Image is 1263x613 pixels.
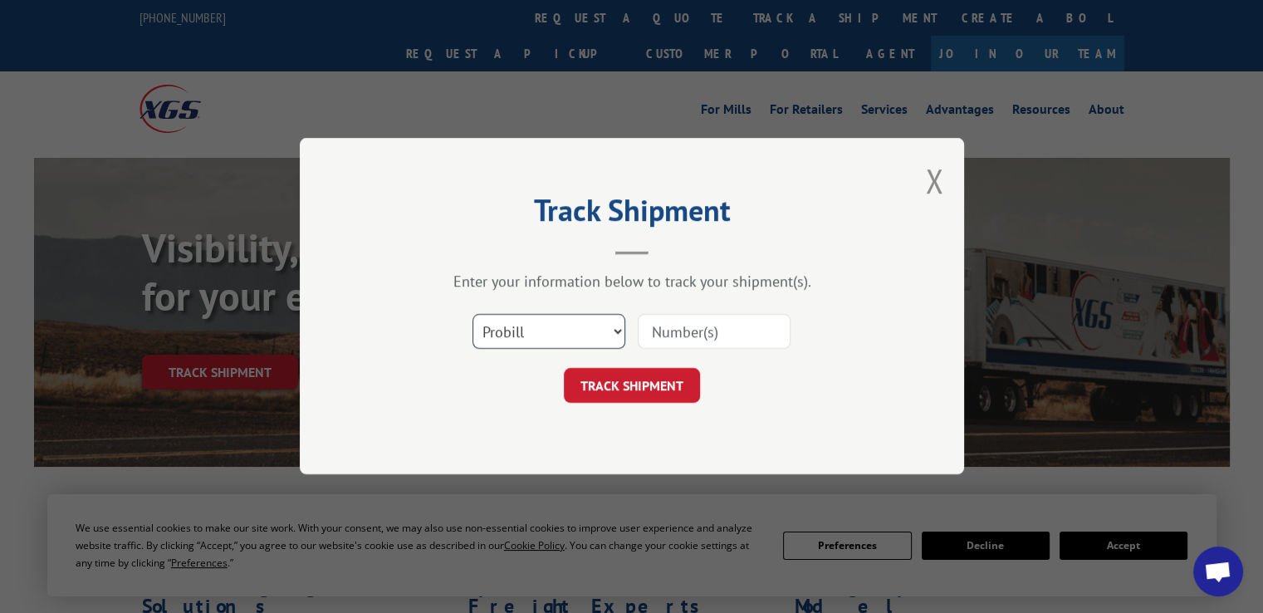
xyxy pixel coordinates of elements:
[383,272,881,292] div: Enter your information below to track your shipment(s).
[925,159,943,203] button: Close modal
[1193,547,1243,596] a: Open chat
[383,199,881,230] h2: Track Shipment
[564,369,700,404] button: TRACK SHIPMENT
[638,315,791,350] input: Number(s)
